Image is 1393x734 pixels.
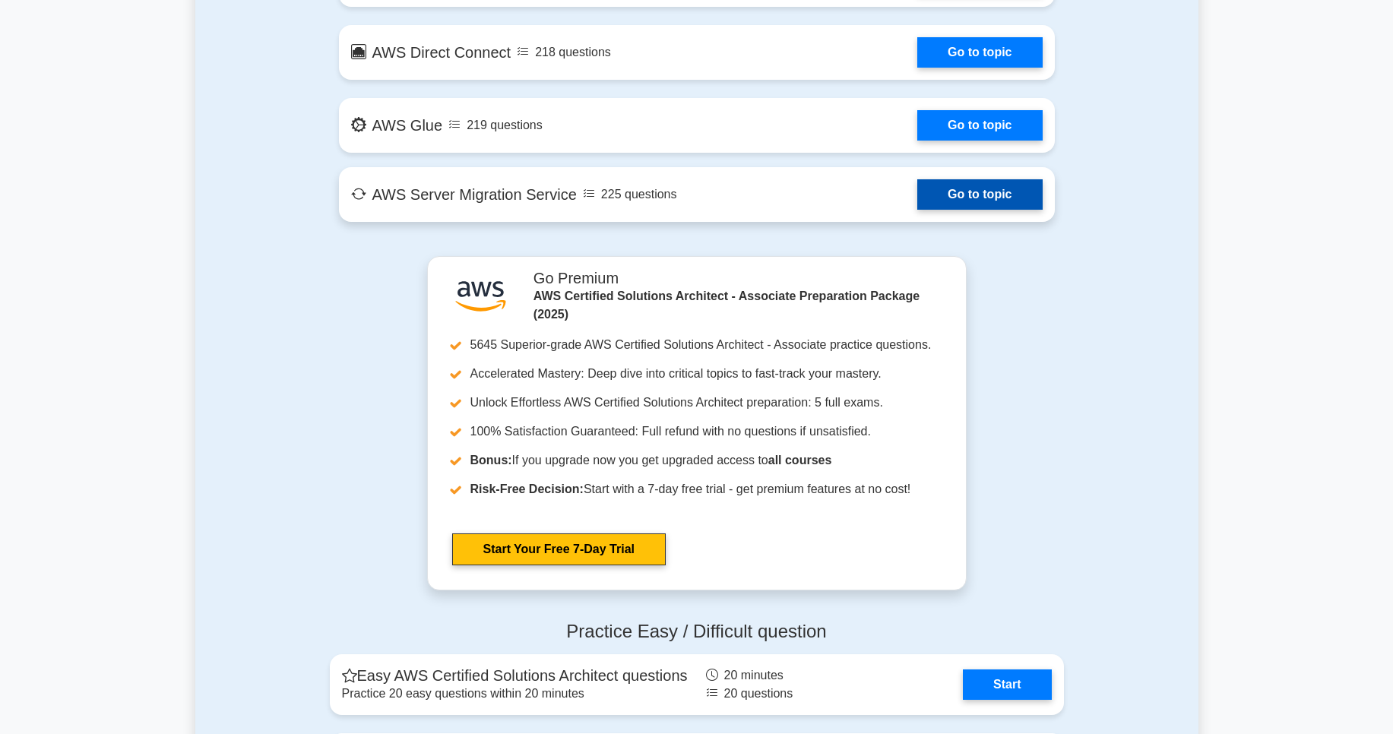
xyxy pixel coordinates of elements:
[917,37,1042,68] a: Go to topic
[917,110,1042,141] a: Go to topic
[963,669,1051,700] a: Start
[917,179,1042,210] a: Go to topic
[452,533,666,565] a: Start Your Free 7-Day Trial
[330,621,1064,643] h4: Practice Easy / Difficult question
